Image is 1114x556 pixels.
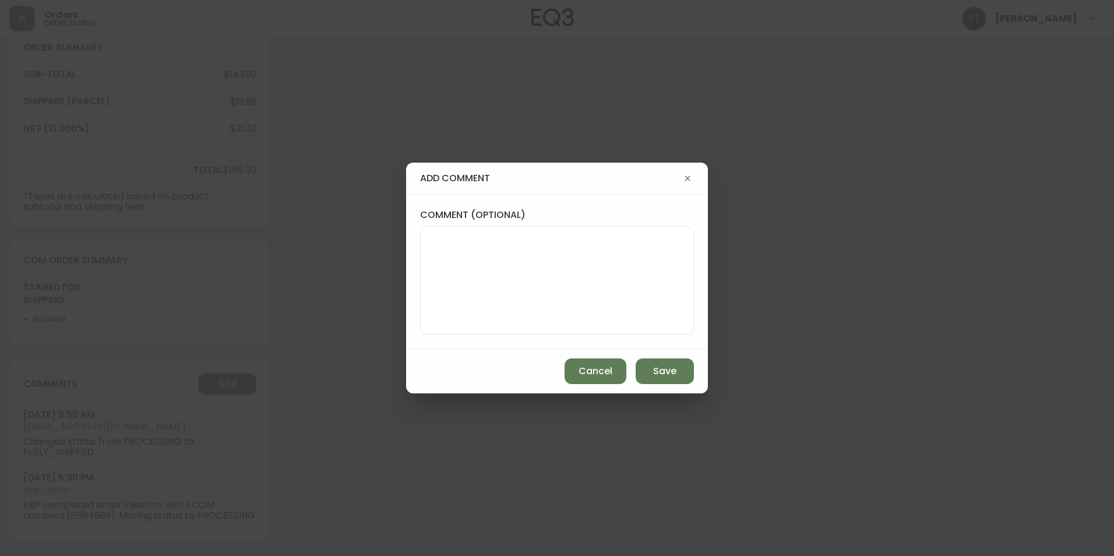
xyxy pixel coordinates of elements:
[565,358,626,384] button: Cancel
[636,358,694,384] button: Save
[579,365,612,378] span: Cancel
[653,365,676,378] span: Save
[420,172,681,185] h4: add comment
[420,209,694,221] label: comment (optional)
